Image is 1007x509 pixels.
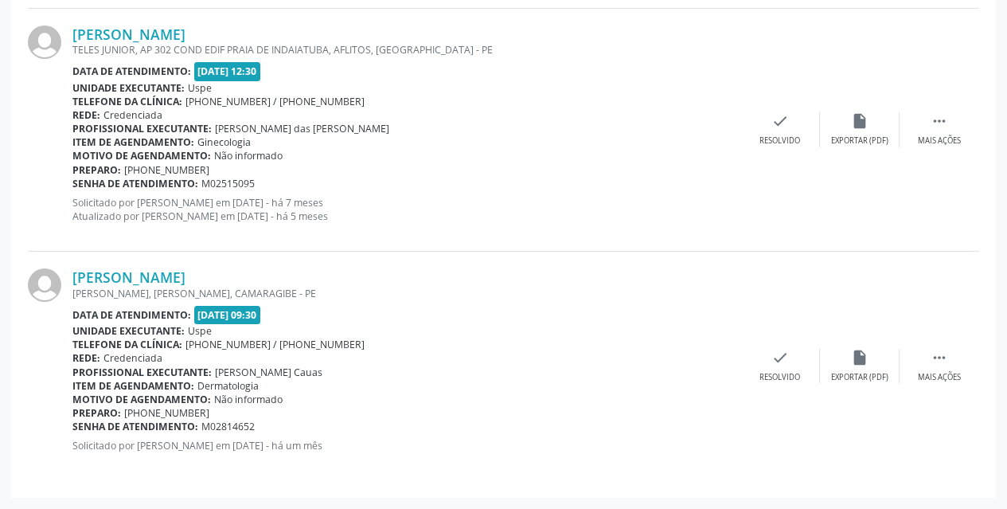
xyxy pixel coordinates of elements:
span: Uspe [188,324,212,338]
span: [PHONE_NUMBER] / [PHONE_NUMBER] [185,95,365,108]
i: check [771,349,789,366]
b: Item de agendamento: [72,135,194,149]
b: Data de atendimento: [72,65,191,78]
b: Profissional executante: [72,122,212,135]
b: Preparo: [72,163,121,177]
div: [PERSON_NAME], [PERSON_NAME], CAMARAGIBE - PE [72,287,740,300]
b: Senha de atendimento: [72,177,198,190]
b: Data de atendimento: [72,308,191,322]
span: Não informado [214,393,283,406]
i:  [931,112,948,130]
b: Rede: [72,351,100,365]
div: Resolvido [759,372,800,383]
div: Mais ações [918,372,961,383]
p: Solicitado por [PERSON_NAME] em [DATE] - há um mês [72,439,740,452]
b: Profissional executante: [72,366,212,379]
div: Mais ações [918,135,961,147]
span: [PERSON_NAME] das [PERSON_NAME] [215,122,389,135]
a: [PERSON_NAME] [72,25,185,43]
span: M02515095 [201,177,255,190]
b: Item de agendamento: [72,379,194,393]
span: Credenciada [103,351,162,365]
span: Uspe [188,81,212,95]
b: Preparo: [72,406,121,420]
div: Exportar (PDF) [831,372,888,383]
b: Telefone da clínica: [72,338,182,351]
div: Exportar (PDF) [831,135,888,147]
b: Unidade executante: [72,324,185,338]
span: Credenciada [103,108,162,122]
img: img [28,25,61,59]
a: [PERSON_NAME] [72,268,185,286]
span: Ginecologia [197,135,251,149]
i: insert_drive_file [851,112,868,130]
span: M02814652 [201,420,255,433]
div: Resolvido [759,135,800,147]
img: img [28,268,61,302]
i: insert_drive_file [851,349,868,366]
b: Motivo de agendamento: [72,393,211,406]
i: check [771,112,789,130]
span: [PHONE_NUMBER] [124,163,209,177]
p: Solicitado por [PERSON_NAME] em [DATE] - há 7 meses Atualizado por [PERSON_NAME] em [DATE] - há 5... [72,196,740,223]
span: [DATE] 12:30 [194,62,261,80]
b: Motivo de agendamento: [72,149,211,162]
span: [PHONE_NUMBER] [124,406,209,420]
span: [PHONE_NUMBER] / [PHONE_NUMBER] [185,338,365,351]
i:  [931,349,948,366]
b: Rede: [72,108,100,122]
b: Unidade executante: [72,81,185,95]
span: Dermatologia [197,379,259,393]
b: Senha de atendimento: [72,420,198,433]
span: [PERSON_NAME] Cauas [215,366,322,379]
span: [DATE] 09:30 [194,306,261,324]
div: TELES JUNIOR, AP 302 COND EDIF PRAIA DE INDAIATUBA, AFLITOS, [GEOGRAPHIC_DATA] - PE [72,43,740,57]
b: Telefone da clínica: [72,95,182,108]
span: Não informado [214,149,283,162]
